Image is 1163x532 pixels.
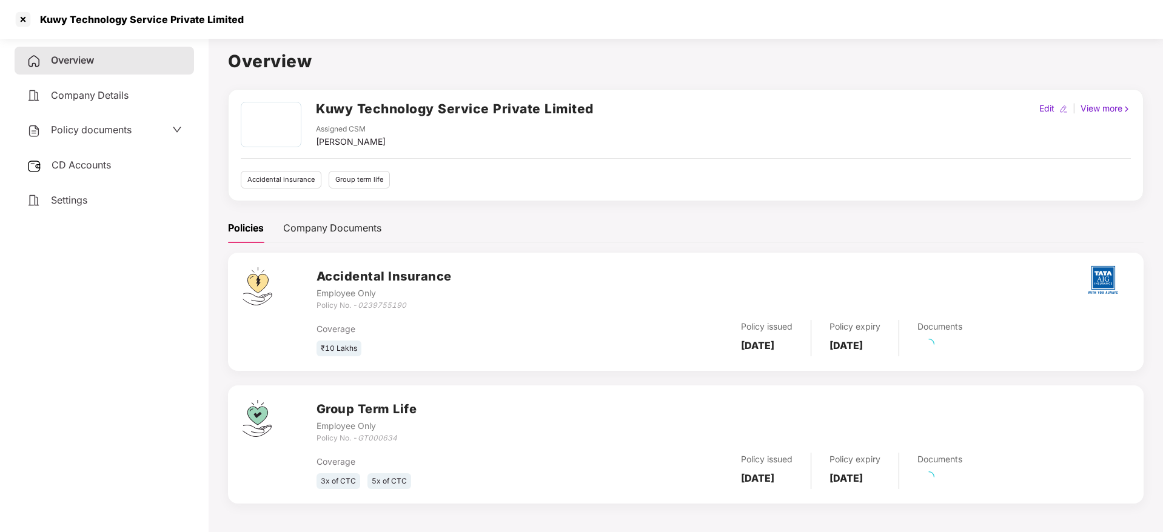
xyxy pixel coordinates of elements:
h3: Group Term Life [317,400,417,419]
h1: Overview [228,48,1144,75]
img: tatag.png [1082,259,1124,301]
span: Settings [51,194,87,206]
img: editIcon [1059,105,1068,113]
img: svg+xml;base64,PHN2ZyB3aWR0aD0iMjUiIGhlaWdodD0iMjQiIHZpZXdCb3g9IjAgMCAyNSAyNCIgZmlsbD0ibm9uZSIgeG... [27,159,42,173]
div: Employee Only [317,287,452,300]
span: Company Details [51,89,129,101]
div: Policy expiry [830,453,880,466]
div: Kuwy Technology Service Private Limited [33,13,244,25]
div: Group term life [329,171,390,188]
div: Documents [917,320,962,333]
b: [DATE] [830,339,863,351]
div: Company Documents [283,221,381,236]
i: GT000634 [358,433,397,442]
i: 0239755190 [358,301,406,310]
div: Accidental insurance [241,171,321,188]
img: svg+xml;base64,PHN2ZyB4bWxucz0iaHR0cDovL3d3dy53My5vcmcvMjAwMC9zdmciIHdpZHRoPSI0Ny43MTQiIGhlaWdodD... [243,400,272,437]
img: rightIcon [1122,105,1131,113]
div: Policy issued [741,453,793,466]
h3: Accidental Insurance [317,267,452,286]
div: | [1070,102,1078,115]
div: Policies [228,221,264,236]
span: Policy documents [51,124,132,136]
img: svg+xml;base64,PHN2ZyB4bWxucz0iaHR0cDovL3d3dy53My5vcmcvMjAwMC9zdmciIHdpZHRoPSIyNCIgaGVpZ2h0PSIyNC... [27,124,41,138]
span: down [172,125,182,135]
b: [DATE] [741,339,774,351]
div: Edit [1037,102,1057,115]
img: svg+xml;base64,PHN2ZyB4bWxucz0iaHR0cDovL3d3dy53My5vcmcvMjAwMC9zdmciIHdpZHRoPSIyNCIgaGVpZ2h0PSIyNC... [27,193,41,208]
div: Coverage [317,322,588,336]
div: ₹10 Lakhs [317,341,361,357]
div: [PERSON_NAME] [316,135,386,148]
img: svg+xml;base64,PHN2ZyB4bWxucz0iaHR0cDovL3d3dy53My5vcmcvMjAwMC9zdmciIHdpZHRoPSIyNCIgaGVpZ2h0PSIyNC... [27,88,41,103]
div: Policy No. - [317,300,452,311]
span: CD Accounts [52,159,111,171]
div: Employee Only [317,419,417,433]
div: Policy issued [741,320,793,333]
div: Policy expiry [830,320,880,333]
div: Assigned CSM [316,124,386,135]
span: Overview [51,54,94,66]
div: 3x of CTC [317,473,360,490]
img: svg+xml;base64,PHN2ZyB4bWxucz0iaHR0cDovL3d3dy53My5vcmcvMjAwMC9zdmciIHdpZHRoPSIyNCIgaGVpZ2h0PSIyNC... [27,54,41,68]
img: svg+xml;base64,PHN2ZyB4bWxucz0iaHR0cDovL3d3dy53My5vcmcvMjAwMC9zdmciIHdpZHRoPSI0OS4zMjEiIGhlaWdodD... [243,267,272,305]
span: loading [923,338,935,350]
div: View more [1078,102,1133,115]
div: Policy No. - [317,433,417,444]
b: [DATE] [830,472,863,484]
span: loading [923,471,935,483]
div: 5x of CTC [367,473,411,490]
b: [DATE] [741,472,774,484]
h2: Kuwy Technology Service Private Limited [316,99,594,119]
div: Coverage [317,455,588,468]
div: Documents [917,453,962,466]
